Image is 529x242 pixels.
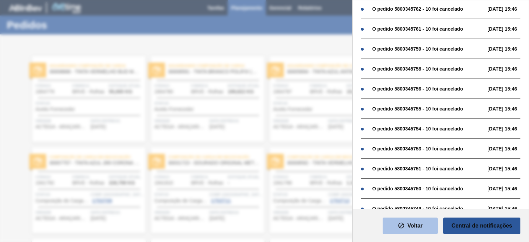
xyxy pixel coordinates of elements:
[487,106,527,112] span: [DATE] 15:46
[372,66,484,72] div: O pedido 5800345758 - 10 foi cancelado
[487,206,527,211] span: [DATE] 15:46
[487,66,527,72] span: [DATE] 15:46
[372,186,484,191] div: O pedido 5800345750 - 10 foi cancelado
[487,186,527,191] span: [DATE] 15:46
[372,146,484,151] div: O pedido 5800345753 - 10 foi cancelado
[372,26,484,32] div: O pedido 5800345761 - 10 foi cancelado
[487,166,527,171] span: [DATE] 15:46
[487,6,527,12] span: [DATE] 15:46
[372,86,484,92] div: O pedido 5800345756 - 10 foi cancelado
[487,86,527,92] span: [DATE] 15:46
[372,106,484,112] div: O pedido 5800345755 - 10 foi cancelado
[372,46,484,52] div: O pedido 5800345759 - 10 foi cancelado
[372,166,484,171] div: O pedido 5800345751 - 10 foi cancelado
[487,46,527,52] span: [DATE] 15:46
[372,126,484,131] div: O pedido 5800345754 - 10 foi cancelado
[487,126,527,131] span: [DATE] 15:46
[372,206,484,211] div: O pedido 5800345749 - 10 foi cancelado
[372,6,484,12] div: O pedido 5800345762 - 10 foi cancelado
[487,146,527,151] span: [DATE] 15:46
[487,26,527,32] span: [DATE] 15:46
